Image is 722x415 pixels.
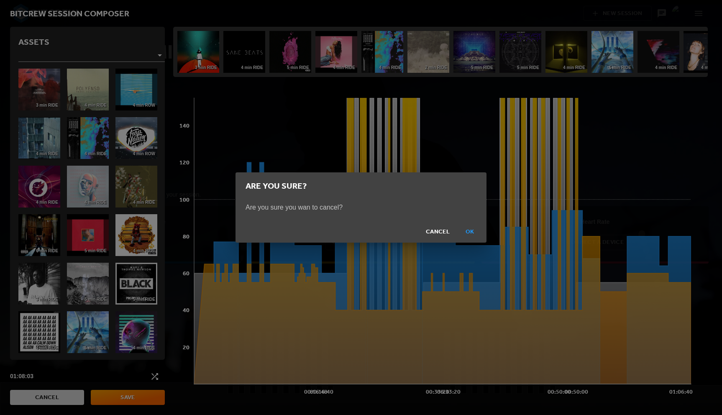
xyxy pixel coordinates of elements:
h2: Are you sure? [246,179,476,192]
p: Are you sure you wan to cancel? [246,202,476,213]
span: Cancel [426,227,450,237]
span: Ok [460,227,480,237]
button: Ok [456,224,483,240]
button: Cancel [422,224,453,240]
